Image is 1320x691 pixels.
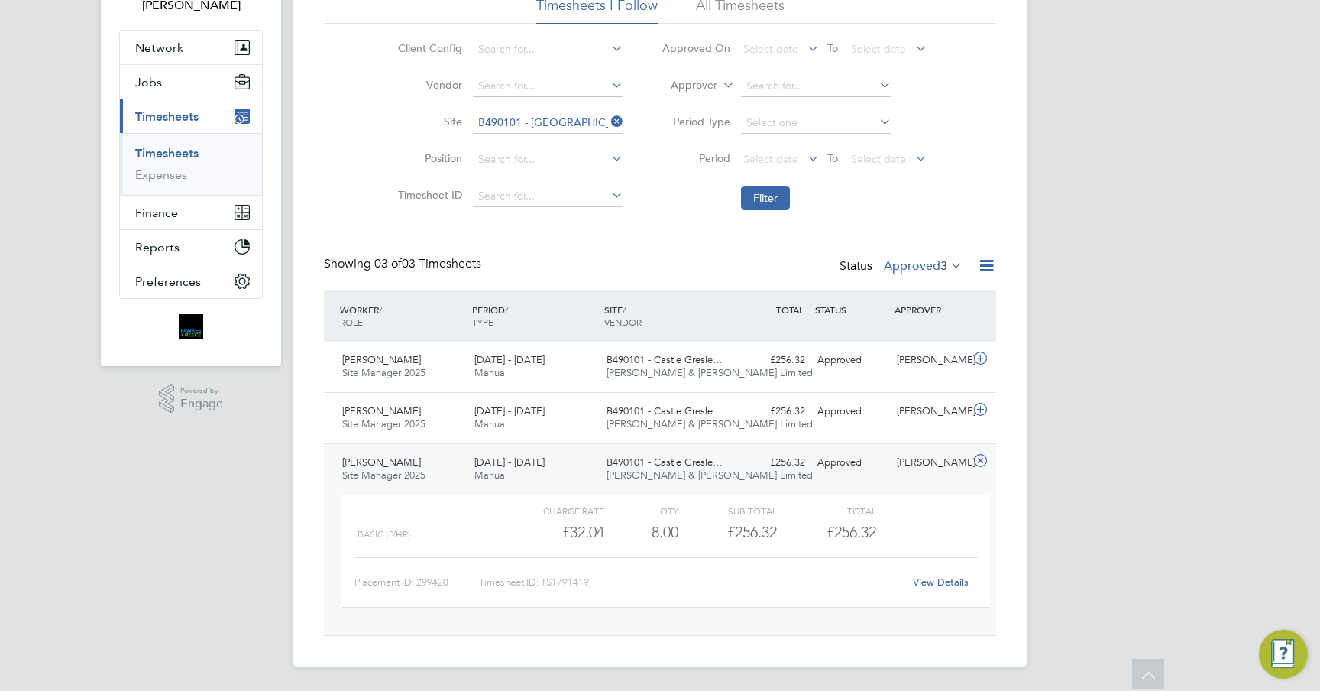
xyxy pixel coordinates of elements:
[354,570,479,595] div: Placement ID: 299420
[393,115,462,128] label: Site
[135,41,183,55] span: Network
[119,314,263,339] a: Go to home page
[604,501,678,520] div: QTY
[342,469,425,482] span: Site Manager 2025
[120,264,262,298] button: Preferences
[884,258,962,274] label: Approved
[180,384,223,397] span: Powered by
[473,149,623,170] input: Search for...
[505,303,508,316] span: /
[342,456,421,469] span: [PERSON_NAME]
[336,296,468,336] div: WORKER
[741,186,790,210] button: Filter
[827,523,876,541] span: £256.32
[607,404,723,417] span: B490101 - Castle Gresle…
[607,417,813,430] span: [PERSON_NAME] & [PERSON_NAME] Limited
[607,353,723,366] span: B490101 - Castle Gresle…
[607,456,723,469] span: B490101 - Castle Gresle…
[604,316,642,328] span: VENDOR
[180,397,223,410] span: Engage
[374,256,481,271] span: 03 Timesheets
[732,399,811,424] div: £256.32
[891,399,970,424] div: [PERSON_NAME]
[1259,630,1308,679] button: Engage Resource Center
[506,520,604,545] div: £32.04
[340,316,363,328] span: ROLE
[741,76,891,97] input: Search for...
[120,31,262,64] button: Network
[776,303,804,316] span: TOTAL
[135,206,178,220] span: Finance
[811,399,891,424] div: Approved
[474,353,545,366] span: [DATE] - [DATE]
[473,186,623,207] input: Search for...
[891,296,970,323] div: APPROVER
[600,296,733,336] div: SITE
[342,366,425,379] span: Site Manager 2025
[891,450,970,475] div: [PERSON_NAME]
[357,529,410,540] span: basic (£/HR)
[823,148,843,168] span: To
[342,353,421,366] span: [PERSON_NAME]
[135,146,199,161] a: Timesheets
[468,296,600,336] div: PERIOD
[662,115,730,128] label: Period Type
[120,99,262,133] button: Timesheets
[474,404,545,417] span: [DATE] - [DATE]
[179,314,203,339] img: bromak-logo-retina.png
[811,296,891,323] div: STATUS
[649,78,717,93] label: Approver
[607,469,813,482] span: [PERSON_NAME] & [PERSON_NAME] Limited
[135,274,201,289] span: Preferences
[342,417,425,430] span: Site Manager 2025
[741,112,891,134] input: Select one
[811,450,891,475] div: Approved
[479,570,903,595] div: Timesheet ID: TS1791419
[623,303,626,316] span: /
[678,520,777,545] div: £256.32
[743,42,798,56] span: Select date
[393,78,462,92] label: Vendor
[604,520,678,545] div: 8.00
[159,384,224,414] a: Powered byEngage
[678,501,777,520] div: Sub Total
[662,151,730,165] label: Period
[473,39,623,60] input: Search for...
[472,316,493,328] span: TYPE
[840,256,966,277] div: Status
[851,42,906,56] span: Select date
[732,450,811,475] div: £256.32
[474,417,507,430] span: Manual
[120,230,262,264] button: Reports
[135,75,162,89] span: Jobs
[135,167,187,182] a: Expenses
[732,348,811,373] div: £256.32
[506,501,604,520] div: Charge rate
[777,501,875,520] div: Total
[607,366,813,379] span: [PERSON_NAME] & [PERSON_NAME] Limited
[851,152,906,166] span: Select date
[662,41,730,55] label: Approved On
[379,303,382,316] span: /
[120,133,262,195] div: Timesheets
[891,348,970,373] div: [PERSON_NAME]
[811,348,891,373] div: Approved
[120,196,262,229] button: Finance
[743,152,798,166] span: Select date
[393,188,462,202] label: Timesheet ID
[823,38,843,58] span: To
[473,112,623,134] input: Search for...
[120,65,262,99] button: Jobs
[324,256,484,272] div: Showing
[474,469,507,482] span: Manual
[940,258,947,274] span: 3
[393,151,462,165] label: Position
[474,366,507,379] span: Manual
[374,256,402,271] span: 03 of
[342,404,421,417] span: [PERSON_NAME]
[393,41,462,55] label: Client Config
[473,76,623,97] input: Search for...
[135,240,180,255] span: Reports
[913,576,969,589] a: View Details
[474,456,545,469] span: [DATE] - [DATE]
